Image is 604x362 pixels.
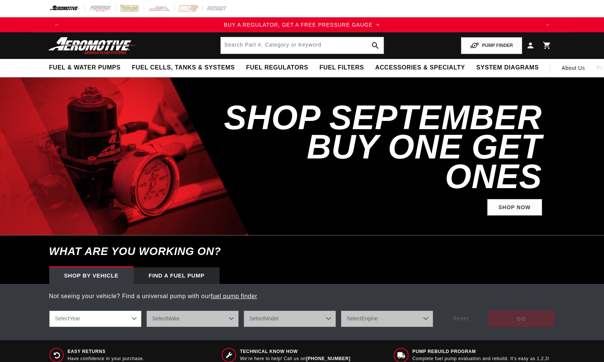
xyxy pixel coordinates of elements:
a: Shop Now [487,199,542,216]
a: BUY A REGULATOR, GET A FREE PRESSURE GAUGE [64,21,540,29]
div: Announcement [64,21,540,29]
span: Fuel & Water Pumps [49,64,121,72]
select: Year [49,311,142,327]
input: Search by Part Number, Category or Keyword [221,37,384,54]
a: fuel pump finder [211,293,257,299]
button: search button [367,37,384,54]
summary: Fuel & Water Pumps [44,59,127,77]
button: Translation missing: en.sections.announcements.next_announcement [540,17,555,32]
span: Fuel Cells, Tanks & Systems [132,64,235,72]
select: Make [146,311,239,327]
a: [PHONE_NUMBER] [306,356,350,361]
span: Fuel Regulators [246,64,308,72]
summary: Accessories & Specialty [370,59,471,77]
summary: Fuel Regulators [240,59,313,77]
div: 1 of 4 [64,21,540,29]
select: Model [244,311,336,327]
summary: System Diagrams [471,59,544,77]
h2: SHOP SEPTEMBER BUY ONE GET ONES [221,103,542,192]
h6: What are you working on? [30,235,574,267]
p: We’re here to help! Call us on [240,356,350,362]
img: Aeromotive [46,37,140,54]
span: Easy Returns [68,348,145,355]
summary: Fuel Cells, Tanks & Systems [126,59,240,77]
p: Complete fuel pump evaluation and rebuild. It's easy as 1,2,3! [413,356,550,362]
span: Pump Rebuild program [413,348,550,355]
p: Have confidence in your purchase. [68,356,145,362]
select: Engine [341,311,433,327]
span: System Diagrams [476,64,539,72]
slideshow-component: Translation missing: en.sections.announcements.announcement_bar [30,17,574,32]
button: PUMP FINDER [461,37,522,54]
button: Translation missing: en.sections.announcements.previous_announcement [49,17,64,32]
span: BUY A REGULATOR, GET A FREE PRESSURE GAUGE [224,22,373,28]
p: Not seeing your vehicle? Find a universal pump with our [49,291,555,301]
div: Shop by vehicle [49,267,134,284]
a: About Us [556,59,590,77]
summary: Fuel Filters [314,59,370,77]
div: Find a Fuel Pump [134,267,220,284]
span: Fuel Filters [319,64,364,72]
span: Accessories & Specialty [375,64,465,72]
span: About Us [562,65,585,71]
span: Technical Know How [240,348,350,355]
